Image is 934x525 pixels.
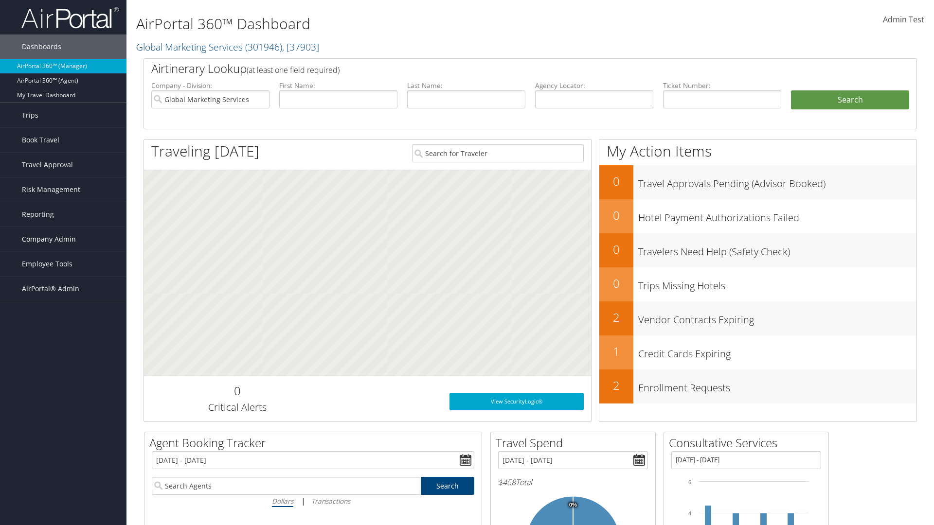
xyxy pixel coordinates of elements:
h1: AirPortal 360™ Dashboard [136,14,662,34]
span: $458 [498,477,516,488]
input: Search Agents [152,477,420,495]
h2: 0 [599,207,633,224]
span: (at least one field required) [247,65,340,75]
label: Ticket Number: [663,81,781,90]
input: Search for Traveler [412,144,584,162]
span: Book Travel [22,128,59,152]
span: Trips [22,103,38,127]
tspan: 0% [569,502,577,508]
h2: 1 [599,343,633,360]
h6: Total [498,477,648,488]
a: 0Travelers Need Help (Safety Check) [599,233,916,267]
label: First Name: [279,81,397,90]
a: 2Vendor Contracts Expiring [599,301,916,335]
a: 0Trips Missing Hotels [599,267,916,301]
span: ( 301946 ) [245,40,282,53]
h2: Consultative Services [669,435,828,451]
span: Company Admin [22,227,76,251]
span: Dashboards [22,35,61,59]
a: 0Travel Approvals Pending (Advisor Booked) [599,165,916,199]
h2: 0 [599,275,633,292]
h3: Travelers Need Help (Safety Check) [638,240,916,259]
h3: Enrollment Requests [638,376,916,395]
button: Search [791,90,909,110]
span: Admin Test [883,14,924,25]
h2: 0 [151,383,323,399]
h3: Hotel Payment Authorizations Failed [638,206,916,225]
h2: Airtinerary Lookup [151,60,845,77]
h2: Agent Booking Tracker [149,435,482,451]
span: Risk Management [22,177,80,202]
h3: Travel Approvals Pending (Advisor Booked) [638,172,916,191]
h2: 2 [599,377,633,394]
h1: Traveling [DATE] [151,141,259,161]
label: Last Name: [407,81,525,90]
a: View SecurityLogic® [449,393,584,410]
h3: Credit Cards Expiring [638,342,916,361]
span: , [ 37903 ] [282,40,319,53]
i: Dollars [272,496,293,506]
h3: Vendor Contracts Expiring [638,308,916,327]
h2: 0 [599,173,633,190]
span: Travel Approval [22,153,73,177]
span: Employee Tools [22,252,72,276]
h2: 0 [599,241,633,258]
tspan: 6 [688,479,691,485]
a: Global Marketing Services [136,40,319,53]
label: Company - Division: [151,81,269,90]
h3: Trips Missing Hotels [638,274,916,293]
a: 1Credit Cards Expiring [599,335,916,369]
a: Search [421,477,475,495]
a: 2Enrollment Requests [599,369,916,403]
a: 0Hotel Payment Authorizations Failed [599,199,916,233]
h3: Critical Alerts [151,401,323,414]
img: airportal-logo.png [21,6,119,29]
h2: Travel Spend [496,435,655,451]
span: Reporting [22,202,54,227]
div: | [152,495,474,507]
span: AirPortal® Admin [22,277,79,301]
i: Transactions [311,496,350,506]
h1: My Action Items [599,141,916,161]
tspan: 4 [688,510,691,516]
label: Agency Locator: [535,81,653,90]
a: Admin Test [883,5,924,35]
h2: 2 [599,309,633,326]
